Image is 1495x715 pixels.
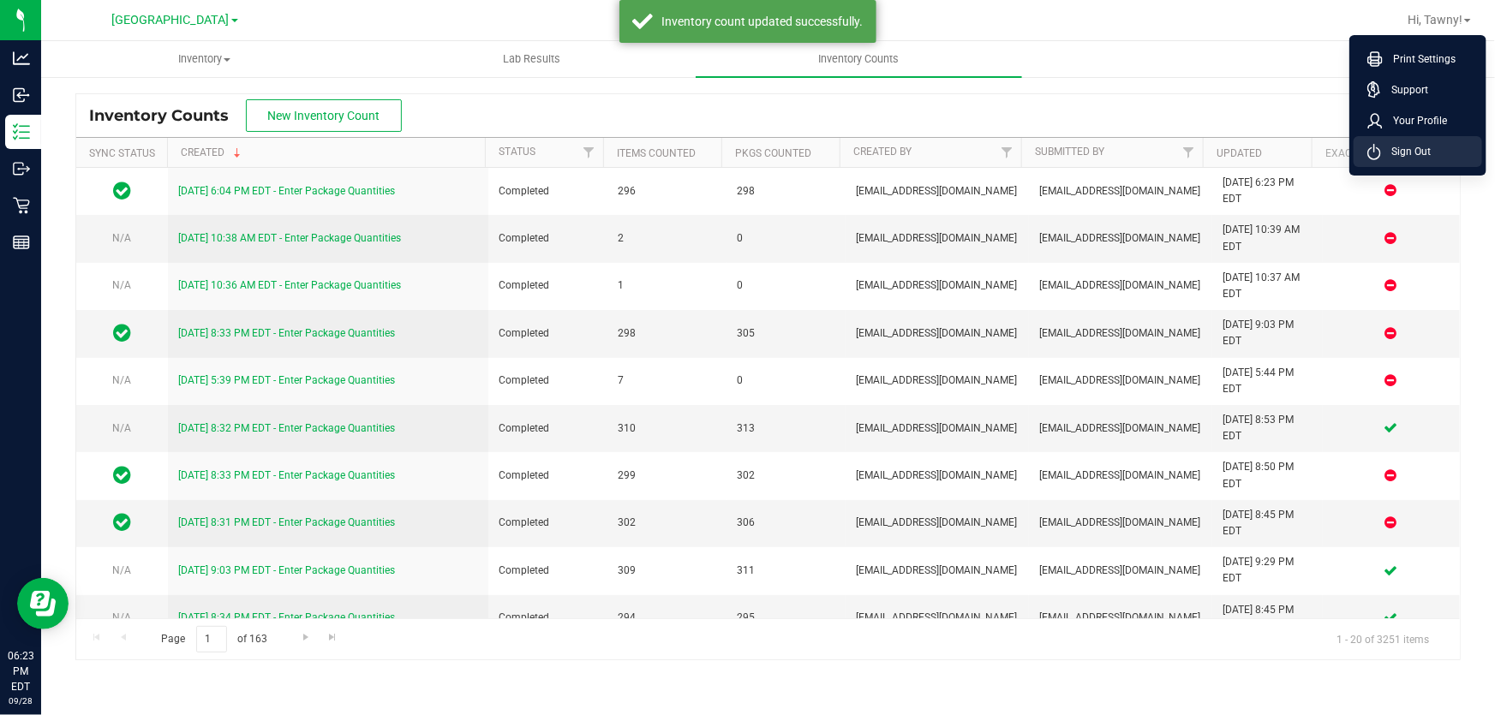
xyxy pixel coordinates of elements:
[13,50,30,67] inline-svg: Analytics
[499,230,597,247] span: Completed
[112,564,131,576] span: N/A
[246,99,402,132] button: New Inventory Count
[1312,138,1448,168] th: Exact
[618,183,716,200] span: 296
[499,146,536,158] a: Status
[268,109,380,122] span: New Inventory Count
[993,138,1021,167] a: Filter
[617,147,696,159] a: Items Counted
[618,230,716,247] span: 2
[618,563,716,579] span: 309
[112,374,131,386] span: N/A
[89,106,246,125] span: Inventory Counts
[17,578,69,629] iframe: Resource center
[1223,507,1312,539] div: [DATE] 8:45 PM EDT
[856,610,1019,626] span: [EMAIL_ADDRESS][DOMAIN_NAME]
[1039,563,1202,579] span: [EMAIL_ADDRESS][DOMAIN_NAME]
[1223,602,1312,635] div: [DATE] 8:45 PM EDT
[13,123,30,140] inline-svg: Inventory
[196,626,227,652] input: 1
[618,515,716,531] span: 302
[368,41,696,77] a: Lab Results
[13,234,30,251] inline-svg: Reports
[856,468,1019,484] span: [EMAIL_ADDRESS][DOMAIN_NAME]
[737,420,835,437] span: 313
[1039,183,1202,200] span: [EMAIL_ADDRESS][DOMAIN_NAME]
[737,563,835,579] span: 311
[1223,412,1312,444] div: [DATE] 8:53 PM EDT
[1035,146,1104,158] a: Submitted By
[112,422,131,434] span: N/A
[1223,222,1312,254] div: [DATE] 10:39 AM EDT
[13,197,30,214] inline-svg: Retail
[1223,459,1312,492] div: [DATE] 8:50 PM EDT
[618,277,716,294] span: 1
[13,86,30,104] inline-svg: Inbound
[1039,515,1202,531] span: [EMAIL_ADDRESS][DOMAIN_NAME]
[1039,468,1202,484] span: [EMAIL_ADDRESS][DOMAIN_NAME]
[737,372,835,389] span: 0
[618,610,716,626] span: 294
[856,563,1019,579] span: [EMAIL_ADDRESS][DOMAIN_NAME]
[1383,112,1447,129] span: Your Profile
[178,422,395,434] a: [DATE] 8:32 PM EDT - Enter Package Quantities
[618,372,716,389] span: 7
[499,277,597,294] span: Completed
[1383,51,1456,68] span: Print Settings
[1223,365,1312,397] div: [DATE] 5:44 PM EDT
[13,160,30,177] inline-svg: Outbound
[696,41,1023,77] a: Inventory Counts
[1039,277,1202,294] span: [EMAIL_ADDRESS][DOMAIN_NAME]
[147,626,282,652] span: Page of 163
[735,147,811,159] a: Pkgs Counted
[480,51,583,67] span: Lab Results
[499,563,597,579] span: Completed
[1323,626,1443,652] span: 1 - 20 of 3251 items
[499,372,597,389] span: Completed
[8,694,33,707] p: 09/28
[178,185,395,197] a: [DATE] 6:04 PM EDT - Enter Package Quantities
[320,626,345,649] a: Go to the last page
[1039,372,1202,389] span: [EMAIL_ADDRESS][DOMAIN_NAME]
[1354,136,1482,167] li: Sign Out
[1039,230,1202,247] span: [EMAIL_ADDRESS][DOMAIN_NAME]
[499,515,597,531] span: Completed
[1381,81,1428,98] span: Support
[1039,420,1202,437] span: [EMAIL_ADDRESS][DOMAIN_NAME]
[1039,325,1202,342] span: [EMAIL_ADDRESS][DOMAIN_NAME]
[737,277,835,294] span: 0
[856,183,1019,200] span: [EMAIL_ADDRESS][DOMAIN_NAME]
[856,372,1019,389] span: [EMAIL_ADDRESS][DOMAIN_NAME]
[856,325,1019,342] span: [EMAIL_ADDRESS][DOMAIN_NAME]
[181,146,244,158] a: Created
[575,138,603,167] a: Filter
[737,230,835,247] span: 0
[178,374,395,386] a: [DATE] 5:39 PM EDT - Enter Package Quantities
[178,327,395,339] a: [DATE] 8:33 PM EDT - Enter Package Quantities
[112,279,131,291] span: N/A
[1223,317,1312,349] div: [DATE] 9:03 PM EDT
[499,325,597,342] span: Completed
[112,13,230,27] span: [GEOGRAPHIC_DATA]
[1223,175,1312,207] div: [DATE] 6:23 PM EDT
[662,13,864,30] div: Inventory count updated successfully.
[1381,143,1431,160] span: Sign Out
[737,610,835,626] span: 295
[618,468,716,484] span: 299
[293,626,318,649] a: Go to the next page
[1223,270,1312,302] div: [DATE] 10:37 AM EDT
[499,610,597,626] span: Completed
[178,469,395,481] a: [DATE] 8:33 PM EDT - Enter Package Quantities
[856,420,1019,437] span: [EMAIL_ADDRESS][DOMAIN_NAME]
[856,230,1019,247] span: [EMAIL_ADDRESS][DOMAIN_NAME]
[796,51,923,67] span: Inventory Counts
[856,515,1019,531] span: [EMAIL_ADDRESS][DOMAIN_NAME]
[618,420,716,437] span: 310
[178,279,401,291] a: [DATE] 10:36 AM EDT - Enter Package Quantities
[737,515,835,531] span: 306
[737,183,835,200] span: 298
[499,468,597,484] span: Completed
[113,179,131,203] span: In Sync
[1039,610,1202,626] span: [EMAIL_ADDRESS][DOMAIN_NAME]
[41,41,368,77] a: Inventory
